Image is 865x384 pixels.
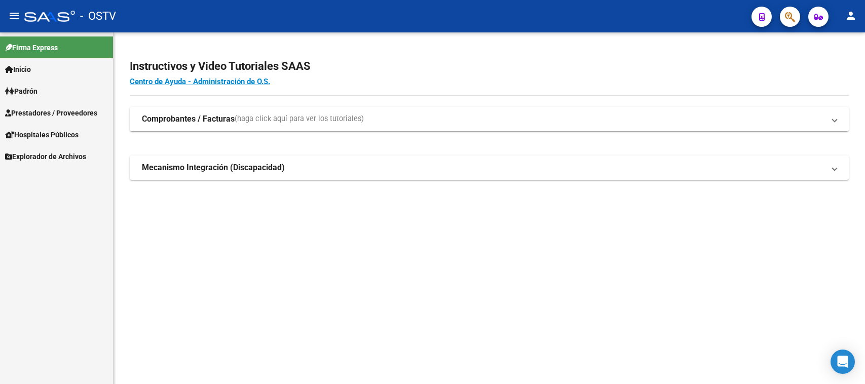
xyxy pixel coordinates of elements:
mat-expansion-panel-header: Mecanismo Integración (Discapacidad) [130,156,849,180]
div: Open Intercom Messenger [831,350,855,374]
span: Explorador de Archivos [5,151,86,162]
span: Inicio [5,64,31,75]
a: Centro de Ayuda - Administración de O.S. [130,77,270,86]
strong: Mecanismo Integración (Discapacidad) [142,162,285,173]
h2: Instructivos y Video Tutoriales SAAS [130,57,849,76]
mat-icon: person [845,10,857,22]
span: Hospitales Públicos [5,129,79,140]
strong: Comprobantes / Facturas [142,113,235,125]
span: Prestadores / Proveedores [5,107,97,119]
mat-expansion-panel-header: Comprobantes / Facturas(haga click aquí para ver los tutoriales) [130,107,849,131]
span: (haga click aquí para ver los tutoriales) [235,113,364,125]
span: Padrón [5,86,37,97]
span: Firma Express [5,42,58,53]
mat-icon: menu [8,10,20,22]
span: - OSTV [80,5,116,27]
